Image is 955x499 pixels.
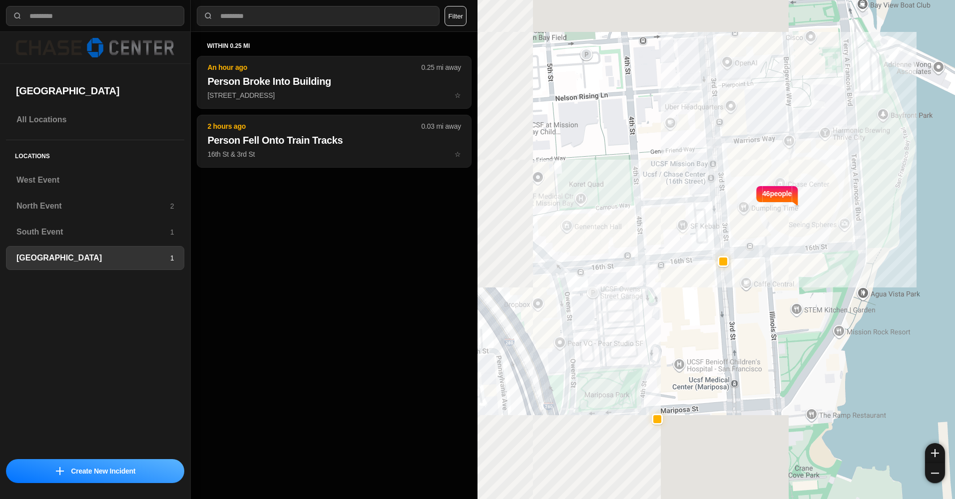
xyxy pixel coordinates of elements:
[56,467,64,475] img: icon
[207,74,461,88] h2: Person Broke Into Building
[6,108,184,132] a: All Locations
[207,149,461,159] p: 16th St & 3rd St
[6,194,184,218] a: North Event2
[207,121,421,131] p: 2 hours ago
[207,42,462,50] h5: within 0.25 mi
[71,466,135,476] p: Create New Incident
[931,469,939,477] img: zoom-out
[16,114,174,126] h3: All Locations
[197,115,472,168] button: 2 hours ago0.03 mi awayPerson Fell Onto Train Tracks16th St & 3rd Ststar
[16,226,170,238] h3: South Event
[170,227,174,237] p: 1
[6,459,184,483] button: iconCreate New Incident
[755,185,762,207] img: notch
[422,121,461,131] p: 0.03 mi away
[6,220,184,244] a: South Event1
[792,185,799,207] img: notch
[207,62,421,72] p: An hour ago
[170,201,174,211] p: 2
[455,150,461,158] span: star
[16,38,174,57] img: logo
[6,246,184,270] a: [GEOGRAPHIC_DATA]1
[925,463,945,483] button: zoom-out
[16,200,170,212] h3: North Event
[207,133,461,147] h2: Person Fell Onto Train Tracks
[16,84,174,98] h2: [GEOGRAPHIC_DATA]
[6,168,184,192] a: West Event
[931,449,939,457] img: zoom-in
[16,174,174,186] h3: West Event
[203,11,213,21] img: search
[197,91,472,99] a: An hour ago0.25 mi awayPerson Broke Into Building[STREET_ADDRESS]star
[197,56,472,109] button: An hour ago0.25 mi awayPerson Broke Into Building[STREET_ADDRESS]star
[925,443,945,463] button: zoom-in
[170,253,174,263] p: 1
[445,6,467,26] button: Filter
[12,11,22,21] img: search
[762,189,792,211] p: 46 people
[455,91,461,99] span: star
[422,62,461,72] p: 0.25 mi away
[197,150,472,158] a: 2 hours ago0.03 mi awayPerson Fell Onto Train Tracks16th St & 3rd Ststar
[207,90,461,100] p: [STREET_ADDRESS]
[16,252,170,264] h3: [GEOGRAPHIC_DATA]
[6,140,184,168] h5: Locations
